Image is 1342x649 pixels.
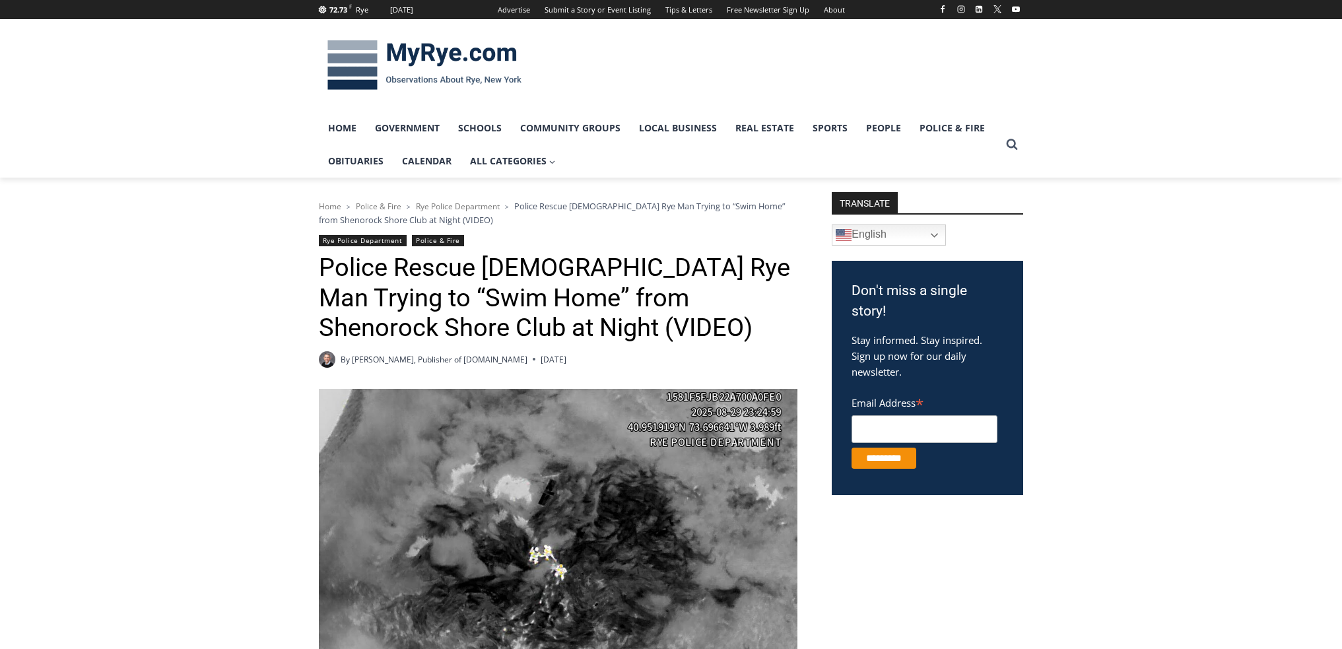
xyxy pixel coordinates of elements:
[726,112,803,145] a: Real Estate
[319,253,797,343] h1: Police Rescue [DEMOGRAPHIC_DATA] Rye Man Trying to “Swim Home” from Shenorock Shore Club at Night...
[630,112,726,145] a: Local Business
[852,332,1003,380] p: Stay informed. Stay inspired. Sign up now for our daily newsletter.
[1008,1,1024,17] a: YouTube
[319,235,407,246] a: Rye Police Department
[393,145,461,178] a: Calendar
[416,201,500,212] a: Rye Police Department
[990,1,1005,17] a: X
[319,112,366,145] a: Home
[971,1,987,17] a: Linkedin
[319,351,335,368] a: Author image
[852,390,997,413] label: Email Address
[349,3,352,10] span: F
[341,353,350,366] span: By
[352,354,527,365] a: [PERSON_NAME], Publisher of [DOMAIN_NAME]
[910,112,994,145] a: Police & Fire
[449,112,511,145] a: Schools
[461,145,565,178] a: All Categories
[953,1,969,17] a: Instagram
[505,202,509,211] span: >
[1000,133,1024,156] button: View Search Form
[832,192,898,213] strong: TRANSLATE
[407,202,411,211] span: >
[836,227,852,243] img: en
[412,235,464,246] a: Police & Fire
[329,5,347,15] span: 72.73
[390,4,413,16] div: [DATE]
[857,112,910,145] a: People
[319,145,393,178] a: Obituaries
[356,4,368,16] div: Rye
[852,281,1003,322] h3: Don't miss a single story!
[319,31,530,100] img: MyRye.com
[319,199,797,226] nav: Breadcrumbs
[319,200,785,225] span: Police Rescue [DEMOGRAPHIC_DATA] Rye Man Trying to “Swim Home” from Shenorock Shore Club at Night...
[356,201,401,212] a: Police & Fire
[832,224,946,246] a: English
[511,112,630,145] a: Community Groups
[319,112,1000,178] nav: Primary Navigation
[347,202,351,211] span: >
[541,353,566,366] time: [DATE]
[366,112,449,145] a: Government
[319,201,341,212] a: Home
[803,112,857,145] a: Sports
[470,154,556,168] span: All Categories
[935,1,951,17] a: Facebook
